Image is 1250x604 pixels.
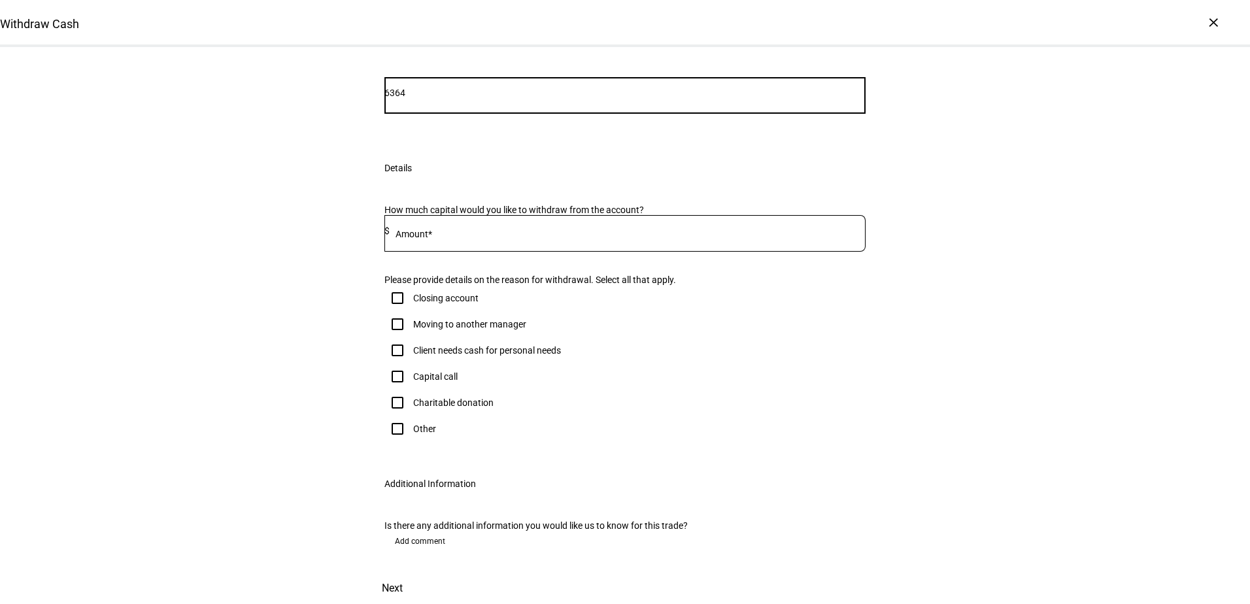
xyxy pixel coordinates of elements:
[413,371,458,382] div: Capital call
[384,478,476,489] div: Additional Information
[384,531,456,552] button: Add comment
[1203,12,1224,33] div: ×
[363,573,421,604] button: Next
[384,520,866,531] div: Is there any additional information you would like us to know for this trade?
[413,424,436,434] div: Other
[384,88,866,98] input: Number
[382,573,403,604] span: Next
[413,319,526,329] div: Moving to another manager
[413,397,494,408] div: Charitable donation
[384,226,390,236] span: $
[384,163,412,173] div: Details
[413,345,561,356] div: Client needs cash for personal needs
[384,205,866,215] div: How much capital would you like to withdraw from the account?
[395,531,445,552] span: Add comment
